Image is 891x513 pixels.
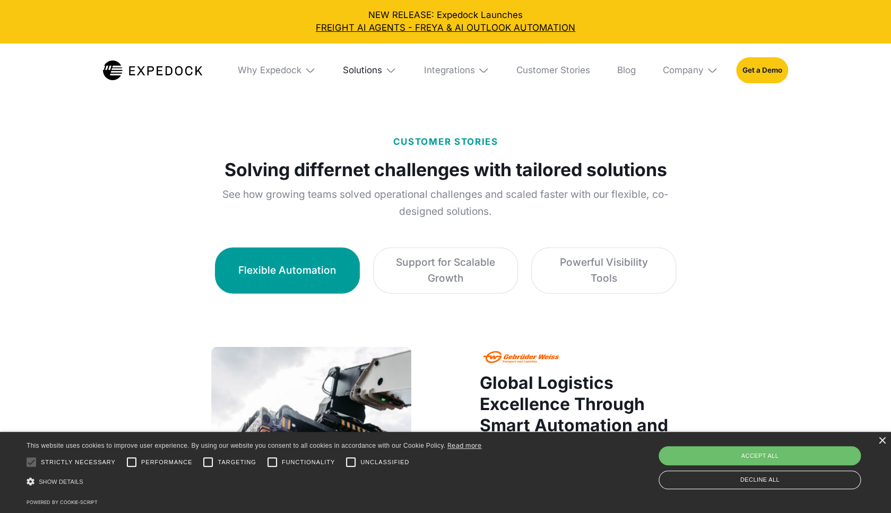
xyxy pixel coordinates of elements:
div: Flexible Automation [238,263,336,279]
iframe: Chat Widget [838,462,891,513]
div: Solutions [334,44,405,98]
div: Integrations [414,44,498,98]
div: Company [653,44,726,98]
div: Why Expedock [229,44,325,98]
a: Read more [447,441,482,449]
div: NEW RELEASE: Expedock Launches [9,9,882,34]
p: See how growing teams solved operational challenges and scaled faster with our flexible, co-desig... [206,186,686,220]
span: Performance [141,458,193,467]
div: Close [878,437,886,445]
a: FREIGHT AI AGENTS - FREYA & AI OUTLOOK AUTOMATION [9,22,882,34]
div: Company [662,65,703,76]
div: Solutions [343,65,382,76]
a: Customer Stories [507,44,599,98]
div: Show details [27,474,482,490]
a: Blog [608,44,644,98]
span: This website uses cookies to improve user experience. By using our website you consent to all coo... [27,442,445,449]
strong: Solving differnet challenges with tailored solutions [224,158,667,182]
div: Integrations [423,65,474,76]
span: Strictly necessary [41,458,116,467]
span: Unclassified [360,458,409,467]
div: Accept all [659,446,861,465]
p: CUSTOMER STORIES [393,135,498,149]
a: Powered by cookie-script [27,499,98,505]
a: Get a Demo [736,57,789,83]
strong: Global Logistics Excellence Through Smart Automation and Strategic Outsourcing [479,372,668,456]
div: Why Expedock [238,65,301,76]
span: Show details [39,479,83,485]
span: Functionality [282,458,335,467]
div: Support for Scalable Growth [387,255,504,286]
div: Powerful Visibility Tools [546,255,662,286]
span: Targeting [218,458,256,467]
div: Decline all [659,471,861,489]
